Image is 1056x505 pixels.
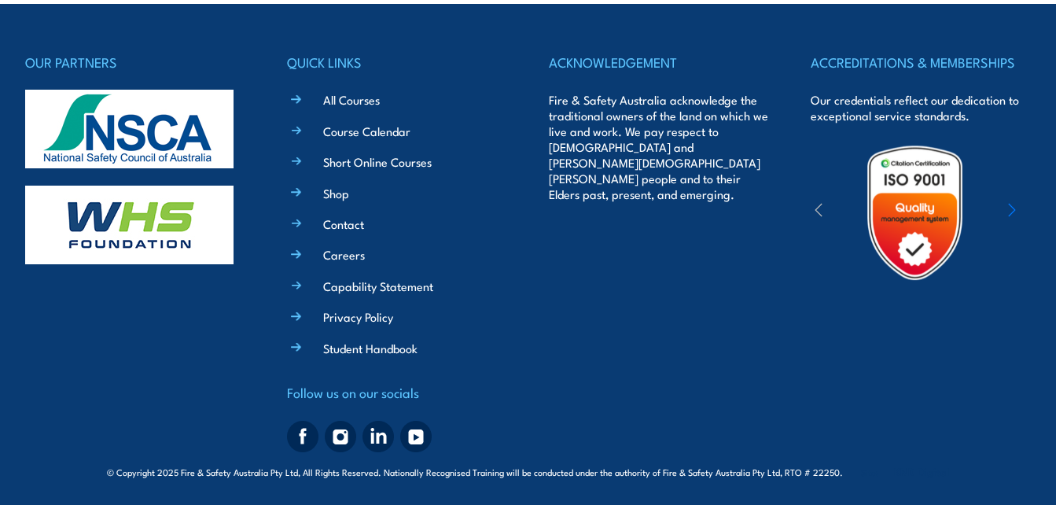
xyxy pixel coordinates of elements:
a: Careers [323,246,365,263]
a: Course Calendar [323,123,410,139]
a: All Courses [323,91,380,108]
a: Contact [323,216,364,232]
a: Student Handbook [323,340,418,356]
a: Capability Statement [323,278,433,294]
h4: OUR PARTNERS [25,51,245,73]
span: Site: [861,466,949,478]
p: Fire & Safety Australia acknowledge the traditional owners of the land on which we live and work.... [549,92,769,202]
a: Privacy Policy [323,308,393,325]
span: © Copyright 2025 Fire & Safety Australia Pty Ltd, All Rights Reserved. Nationally Recognised Trai... [107,464,949,479]
h4: ACCREDITATIONS & MEMBERSHIPS [811,51,1031,73]
h4: ACKNOWLEDGEMENT [549,51,769,73]
img: whs-logo-footer [25,186,234,264]
a: Short Online Courses [323,153,432,170]
img: nsca-logo-footer [25,90,234,168]
a: KND Digital [894,463,949,479]
a: Shop [323,185,349,201]
img: Untitled design (19) [846,144,984,282]
p: Our credentials reflect our dedication to exceptional service standards. [811,92,1031,123]
h4: QUICK LINKS [287,51,507,73]
h4: Follow us on our socials [287,382,507,404]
